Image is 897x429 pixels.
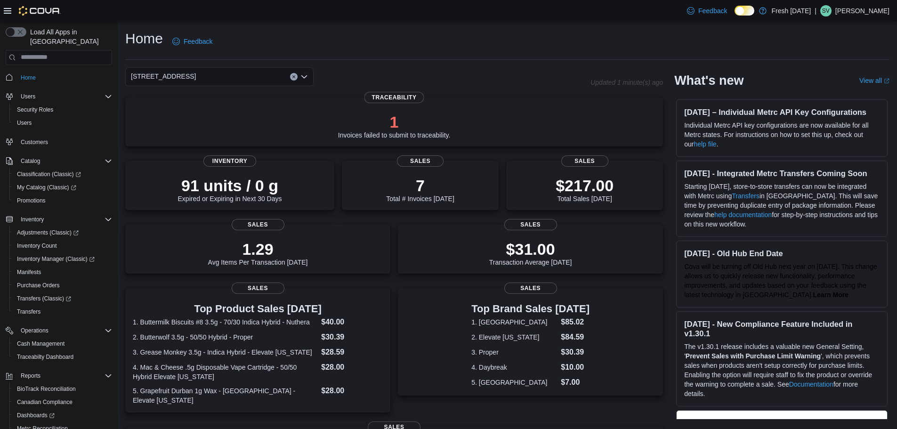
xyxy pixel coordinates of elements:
span: Purchase Orders [13,280,112,291]
a: Documentation [789,380,833,388]
span: Users [13,117,112,129]
span: Inventory Count [17,242,57,250]
a: Classification (Classic) [9,168,116,181]
span: Catalog [17,155,112,167]
span: Traceabilty Dashboard [13,351,112,363]
a: Users [13,117,35,129]
dt: 1. [GEOGRAPHIC_DATA] [471,317,557,327]
button: Manifests [9,266,116,279]
p: 1 [338,113,451,131]
div: Transaction Average [DATE] [489,240,572,266]
span: Adjustments (Classic) [13,227,112,238]
a: Security Roles [13,104,57,115]
p: Individual Metrc API key configurations are now available for all Metrc states. For instructions ... [684,121,880,149]
div: Steve Volz [820,5,832,16]
a: Transfers (Classic) [9,292,116,305]
a: Adjustments (Classic) [13,227,82,238]
dt: 3. Grease Monkey 3.5g - Indica Hybrid - Elevate [US_STATE] [133,348,317,357]
span: Operations [17,325,112,336]
span: Inventory Count [13,240,112,251]
a: Inventory Count [13,240,61,251]
button: Users [9,116,116,130]
span: Classification (Classic) [13,169,112,180]
a: Transfers (Classic) [13,293,75,304]
span: Users [17,91,112,102]
svg: External link [884,78,889,84]
span: Home [21,74,36,81]
span: Transfers (Classic) [13,293,112,304]
a: Customers [17,137,52,148]
p: [PERSON_NAME] [835,5,889,16]
span: Sales [232,283,284,294]
h3: [DATE] – Individual Metrc API Key Configurations [684,107,880,117]
span: Reports [17,370,112,381]
button: Catalog [17,155,44,167]
a: Dashboards [9,409,116,422]
span: Operations [21,327,48,334]
a: Home [17,72,40,83]
span: Transfers [13,306,112,317]
a: Cash Management [13,338,68,349]
span: Canadian Compliance [17,398,73,406]
button: Promotions [9,194,116,207]
a: Transfers [13,306,44,317]
button: Operations [17,325,52,336]
span: Dashboards [13,410,112,421]
a: Feedback [683,1,731,20]
span: Transfers (Classic) [17,295,71,302]
p: Starting [DATE], store-to-store transfers can now be integrated with Metrc using in [GEOGRAPHIC_D... [684,182,880,229]
div: Invoices failed to submit to traceability. [338,113,451,139]
h2: What's new [674,73,743,88]
div: Total # Invoices [DATE] [386,176,454,202]
button: Purchase Orders [9,279,116,292]
dt: 1. Buttermilk Biscuits #8 3.5g - 70/30 Indica Hybrid - Nuthera [133,317,317,327]
div: Total Sales [DATE] [556,176,614,202]
p: $217.00 [556,176,614,195]
div: Expired or Expiring in Next 30 Days [178,176,282,202]
dd: $85.02 [561,316,590,328]
span: Catalog [21,157,40,165]
p: | [815,5,816,16]
span: Cash Management [17,340,65,348]
span: Traceabilty Dashboard [17,353,73,361]
button: Reports [2,369,116,382]
a: Purchase Orders [13,280,64,291]
span: Feedback [184,37,212,46]
span: Manifests [13,267,112,278]
dd: $30.39 [561,347,590,358]
span: Users [17,119,32,127]
a: Classification (Classic) [13,169,85,180]
a: Transfers [732,192,760,200]
a: Inventory Manager (Classic) [13,253,98,265]
a: Promotions [13,195,49,206]
span: Inventory [21,216,44,223]
h3: [DATE] - Integrated Metrc Transfers Coming Soon [684,169,880,178]
button: Canadian Compliance [9,396,116,409]
span: Reports [21,372,40,380]
button: Home [2,71,116,84]
span: Inventory [17,214,112,225]
button: Traceabilty Dashboard [9,350,116,364]
input: Dark Mode [735,6,754,16]
h1: Home [125,29,163,48]
button: BioTrack Reconciliation [9,382,116,396]
a: BioTrack Reconciliation [13,383,80,395]
span: Security Roles [17,106,53,113]
button: Cash Management [9,337,116,350]
dt: 3. Proper [471,348,557,357]
a: help documentation [714,211,772,219]
dd: $7.00 [561,377,590,388]
dd: $28.59 [321,347,383,358]
span: [STREET_ADDRESS] [131,71,196,82]
a: Learn More [813,291,849,299]
button: Inventory [17,214,48,225]
span: Load All Apps in [GEOGRAPHIC_DATA] [26,27,112,46]
span: BioTrack Reconciliation [17,385,76,393]
span: Sales [504,283,557,294]
button: Users [2,90,116,103]
p: 1.29 [208,240,308,259]
a: My Catalog (Classic) [13,182,80,193]
span: Sales [397,155,444,167]
a: help file [694,140,716,148]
